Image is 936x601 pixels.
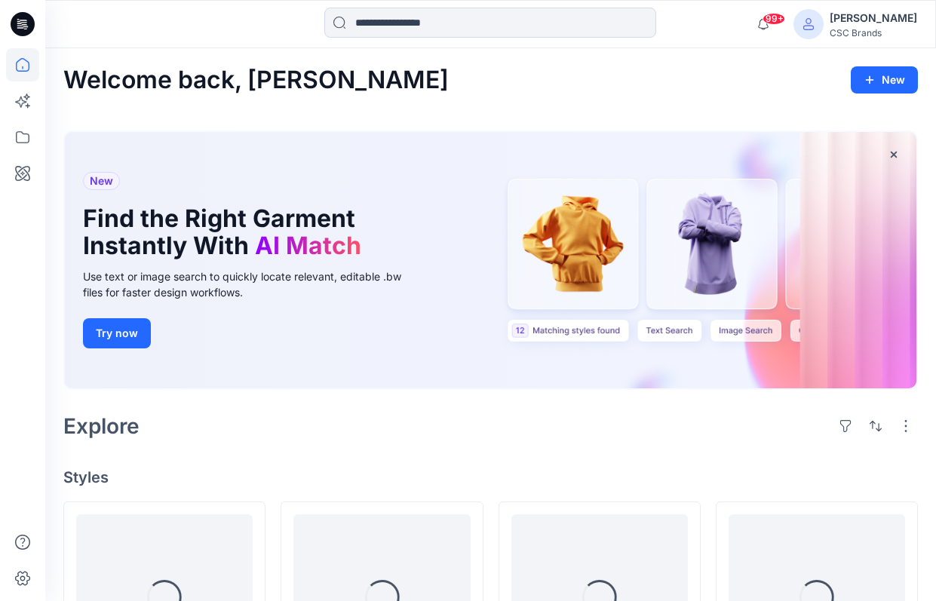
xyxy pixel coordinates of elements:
[763,13,785,25] span: 99+
[63,66,449,94] h2: Welcome back, [PERSON_NAME]
[63,468,918,486] h4: Styles
[851,66,918,94] button: New
[830,27,917,38] div: CSC Brands
[83,318,151,348] button: Try now
[830,9,917,27] div: [PERSON_NAME]
[83,268,422,300] div: Use text or image search to quickly locate relevant, editable .bw files for faster design workflows.
[255,231,361,260] span: AI Match
[63,414,140,438] h2: Explore
[90,172,113,190] span: New
[803,18,815,30] svg: avatar
[83,205,400,259] h1: Find the Right Garment Instantly With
